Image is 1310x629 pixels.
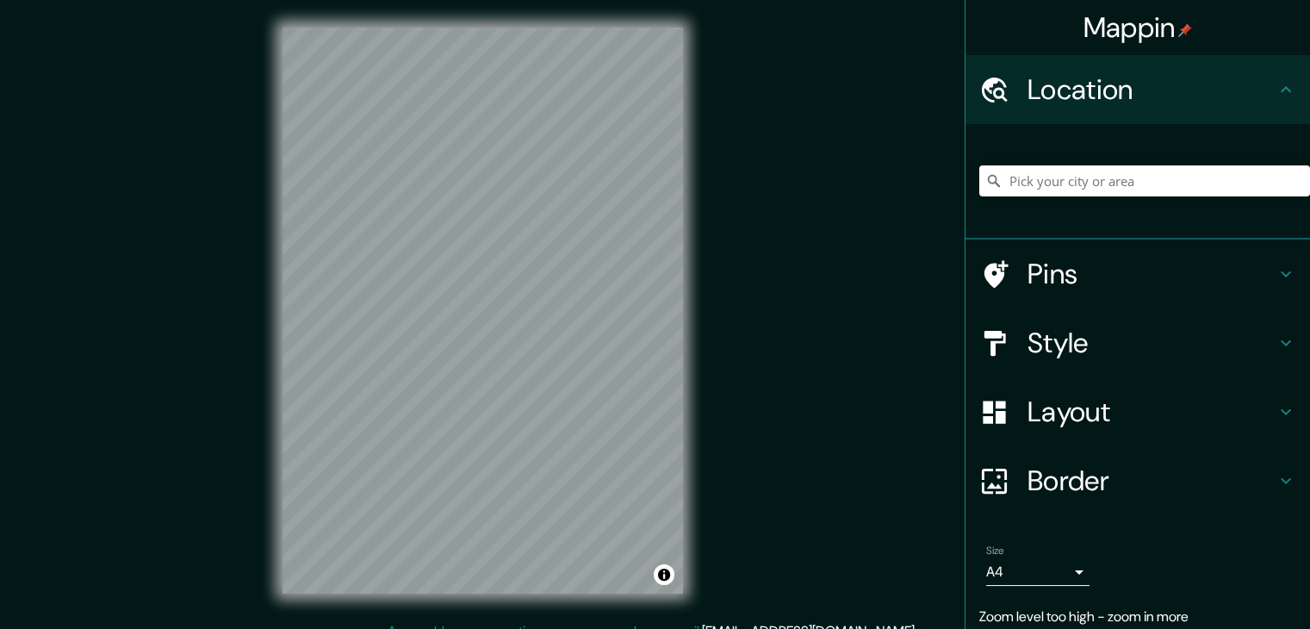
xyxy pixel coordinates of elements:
[282,28,683,594] canvas: Map
[965,55,1310,124] div: Location
[1028,72,1276,107] h4: Location
[965,308,1310,377] div: Style
[1028,326,1276,360] h4: Style
[965,240,1310,308] div: Pins
[1028,395,1276,429] h4: Layout
[1083,10,1193,45] h4: Mappin
[1028,464,1276,498] h4: Border
[965,377,1310,446] div: Layout
[1028,257,1276,291] h4: Pins
[986,558,1090,586] div: A4
[654,564,674,585] button: Toggle attribution
[1178,23,1192,37] img: pin-icon.png
[986,544,1004,558] label: Size
[965,446,1310,515] div: Border
[979,165,1310,196] input: Pick your city or area
[979,607,1296,627] p: Zoom level too high - zoom in more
